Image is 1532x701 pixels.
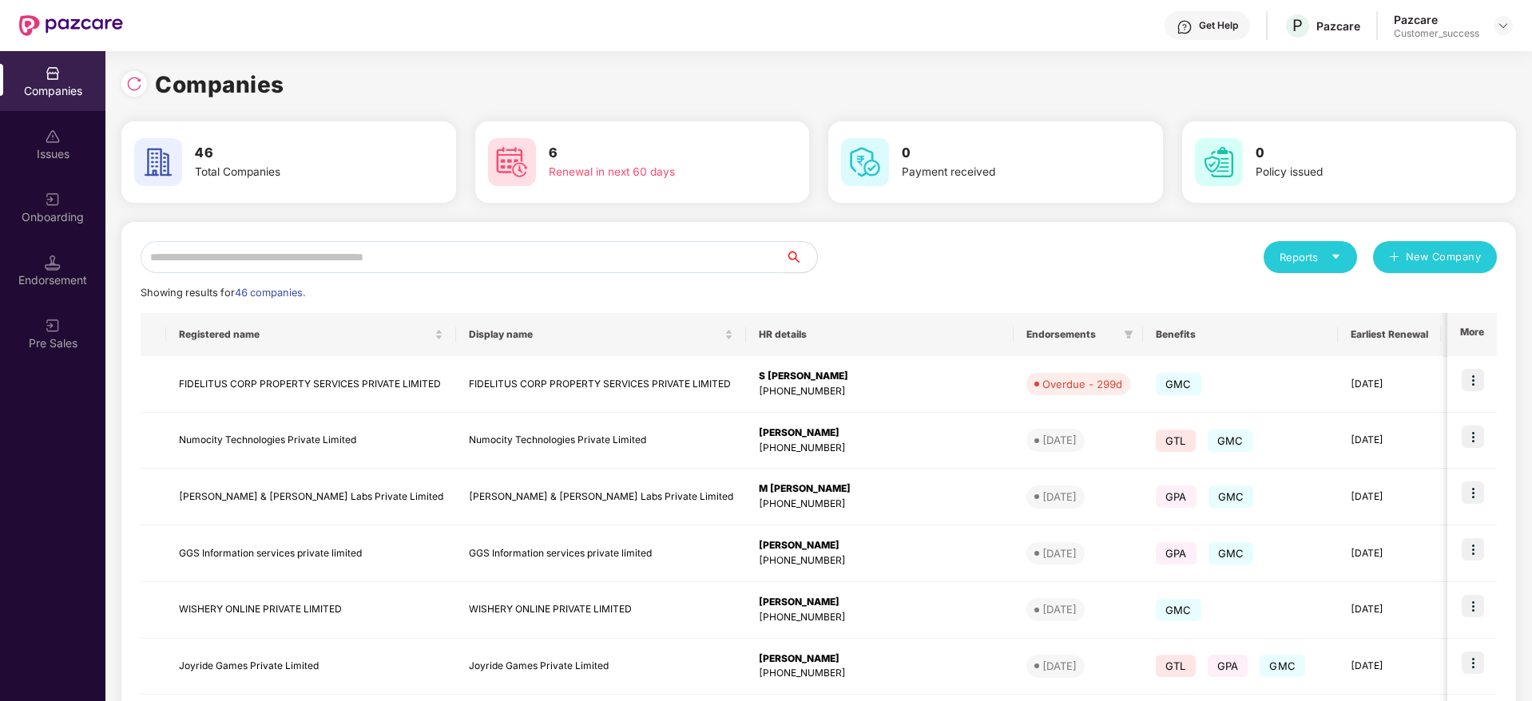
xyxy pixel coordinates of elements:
th: More [1447,313,1497,356]
span: GTL [1156,655,1196,677]
span: GPA [1156,542,1197,564]
span: Registered name [179,328,431,341]
img: svg+xml;base64,PHN2ZyBpZD0iUmVsb2FkLTMyeDMyIiB4bWxucz0iaHR0cDovL3d3dy53My5vcmcvMjAwMC9zdmciIHdpZH... [126,76,142,92]
div: S [PERSON_NAME] [759,369,1001,384]
span: filter [1124,330,1133,339]
h3: 0 [902,143,1103,164]
td: [PERSON_NAME] & [PERSON_NAME] Labs Private Limited [166,469,456,525]
span: GMC [1156,373,1201,395]
img: icon [1462,426,1484,448]
div: Get Help [1199,19,1238,32]
img: svg+xml;base64,PHN2ZyB3aWR0aD0iMjAiIGhlaWdodD0iMjAiIHZpZXdCb3g9IjAgMCAyMCAyMCIgZmlsbD0ibm9uZSIgeG... [45,318,61,334]
div: [PHONE_NUMBER] [759,497,1001,512]
img: svg+xml;base64,PHN2ZyB3aWR0aD0iMjAiIGhlaWdodD0iMjAiIHZpZXdCb3g9IjAgMCAyMCAyMCIgZmlsbD0ibm9uZSIgeG... [45,192,61,208]
span: Showing results for [141,287,305,299]
span: GMC [1208,430,1253,452]
td: GGS Information services private limited [166,525,456,582]
span: filter [1121,325,1137,344]
span: GPA [1156,485,1197,508]
span: GMC [1209,542,1254,564]
h3: 6 [549,143,750,164]
span: GMC [1156,599,1201,621]
div: [PHONE_NUMBER] [759,441,1001,456]
td: GGS Information services private limited [456,525,746,582]
div: Policy issued [1256,164,1457,181]
td: [DATE] [1338,582,1441,639]
img: icon [1462,595,1484,617]
div: Total Companies [195,164,396,181]
span: Endorsements [1026,328,1117,341]
th: Display name [456,313,746,356]
div: Customer_success [1394,27,1479,40]
td: FIDELITUS CORP PROPERTY SERVICES PRIVATE LIMITED [166,356,456,413]
div: [PHONE_NUMBER] [759,610,1001,625]
img: svg+xml;base64,PHN2ZyB4bWxucz0iaHR0cDovL3d3dy53My5vcmcvMjAwMC9zdmciIHdpZHRoPSI2MCIgaGVpZ2h0PSI2MC... [488,138,536,186]
div: Pazcare [1316,18,1360,34]
span: GMC [1260,655,1305,677]
span: Display name [469,328,721,341]
img: svg+xml;base64,PHN2ZyB4bWxucz0iaHR0cDovL3d3dy53My5vcmcvMjAwMC9zdmciIHdpZHRoPSI2MCIgaGVpZ2h0PSI2MC... [134,138,182,186]
button: search [784,241,818,273]
td: [DATE] [1338,413,1441,469]
div: Renewal in next 60 days [549,164,750,181]
span: 46 companies. [235,287,305,299]
td: FIDELITUS CORP PROPERTY SERVICES PRIVATE LIMITED [456,356,746,413]
span: GTL [1156,430,1196,452]
div: [PHONE_NUMBER] [759,384,1001,399]
div: [PERSON_NAME] [759,595,1001,610]
span: GMC [1209,485,1254,508]
td: [DATE] [1338,525,1441,582]
td: [PERSON_NAME] & [PERSON_NAME] Labs Private Limited [456,469,746,525]
div: [PHONE_NUMBER] [759,553,1001,568]
img: icon [1462,369,1484,391]
td: [DATE] [1338,356,1441,413]
td: Joyride Games Private Limited [456,639,746,695]
th: Registered name [166,313,456,356]
div: [DATE] [1042,545,1077,561]
span: P [1292,16,1303,35]
div: Payment received [902,164,1103,181]
div: [PERSON_NAME] [759,651,1001,667]
img: svg+xml;base64,PHN2ZyBpZD0iSGVscC0zMngzMiIgeG1sbnM9Imh0dHA6Ly93d3cudzMub3JnLzIwMDAvc3ZnIiB3aWR0aD... [1177,19,1193,35]
h1: Companies [155,67,284,102]
div: Reports [1280,249,1341,265]
th: HR details [746,313,1014,356]
div: [DATE] [1042,601,1077,617]
th: Benefits [1143,313,1338,356]
div: Pazcare [1394,12,1479,27]
td: Numocity Technologies Private Limited [166,413,456,469]
span: search [784,251,817,263]
span: New Company [1406,249,1482,265]
span: caret-down [1331,251,1341,262]
img: svg+xml;base64,PHN2ZyB4bWxucz0iaHR0cDovL3d3dy53My5vcmcvMjAwMC9zdmciIHdpZHRoPSI2MCIgaGVpZ2h0PSI2MC... [1195,138,1243,186]
img: svg+xml;base64,PHN2ZyB3aWR0aD0iMTQuNSIgaGVpZ2h0PSIxNC41IiB2aWV3Qm94PSIwIDAgMTYgMTYiIGZpbGw9Im5vbm... [45,255,61,271]
img: icon [1462,538,1484,560]
h3: 0 [1256,143,1457,164]
div: [DATE] [1042,432,1077,448]
img: icon [1462,651,1484,674]
div: [PERSON_NAME] [759,538,1001,553]
img: svg+xml;base64,PHN2ZyBpZD0iQ29tcGFuaWVzIiB4bWxucz0iaHR0cDovL3d3dy53My5vcmcvMjAwMC9zdmciIHdpZHRoPS... [45,65,61,81]
span: GPA [1208,655,1248,677]
td: WISHERY ONLINE PRIVATE LIMITED [456,582,746,639]
div: M [PERSON_NAME] [759,481,1001,497]
div: [DATE] [1042,489,1077,505]
td: [DATE] [1338,639,1441,695]
div: [PERSON_NAME] [759,426,1001,441]
img: svg+xml;base64,PHN2ZyBpZD0iRHJvcGRvd24tMzJ4MzIiIHhtbG5zPSJodHRwOi8vd3d3LnczLm9yZy8yMDAwL3N2ZyIgd2... [1497,19,1510,32]
img: svg+xml;base64,PHN2ZyBpZD0iSXNzdWVzX2Rpc2FibGVkIiB4bWxucz0iaHR0cDovL3d3dy53My5vcmcvMjAwMC9zdmciIH... [45,129,61,145]
span: plus [1389,251,1399,264]
h3: 46 [195,143,396,164]
button: plusNew Company [1373,241,1497,273]
div: [DATE] [1042,658,1077,674]
td: Numocity Technologies Private Limited [456,413,746,469]
th: Earliest Renewal [1338,313,1441,356]
div: Overdue - 299d [1042,376,1122,392]
img: icon [1462,481,1484,504]
td: [DATE] [1338,469,1441,525]
th: Issues [1441,313,1510,356]
td: WISHERY ONLINE PRIVATE LIMITED [166,582,456,639]
img: New Pazcare Logo [19,15,123,36]
div: [PHONE_NUMBER] [759,666,1001,681]
td: Joyride Games Private Limited [166,639,456,695]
